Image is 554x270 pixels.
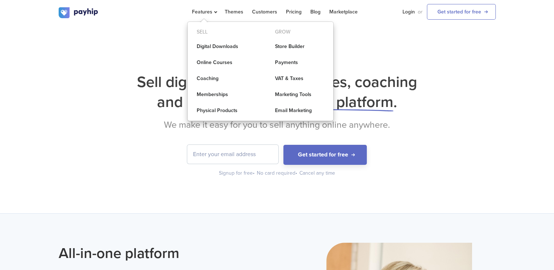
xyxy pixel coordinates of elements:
[188,71,255,86] a: Coaching
[266,55,333,70] a: Payments
[266,71,333,86] a: VAT & Taxes
[393,93,397,111] span: .
[187,145,278,164] input: Enter your email address
[266,103,333,118] a: Email Marketing
[188,55,255,70] a: Online Courses
[188,26,255,38] div: Sell
[59,72,496,112] h1: Sell digital downloads, courses, coaching and more from
[59,7,99,18] img: logo.svg
[219,170,255,177] div: Signup for free
[257,170,298,177] div: No card required
[266,26,333,38] div: Grow
[188,39,255,54] a: Digital Downloads
[253,170,255,176] span: •
[266,87,333,102] a: Marketing Tools
[192,9,216,15] span: Features
[59,243,272,264] h2: All-in-one platform
[295,170,297,176] span: •
[299,170,335,177] div: Cancel any time
[283,145,367,165] button: Get started for free
[188,103,255,118] a: Physical Products
[59,119,496,130] h2: We make it easy for you to sell anything online anywhere.
[266,39,333,54] a: Store Builder
[427,4,496,20] a: Get started for free
[188,87,255,102] a: Memberships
